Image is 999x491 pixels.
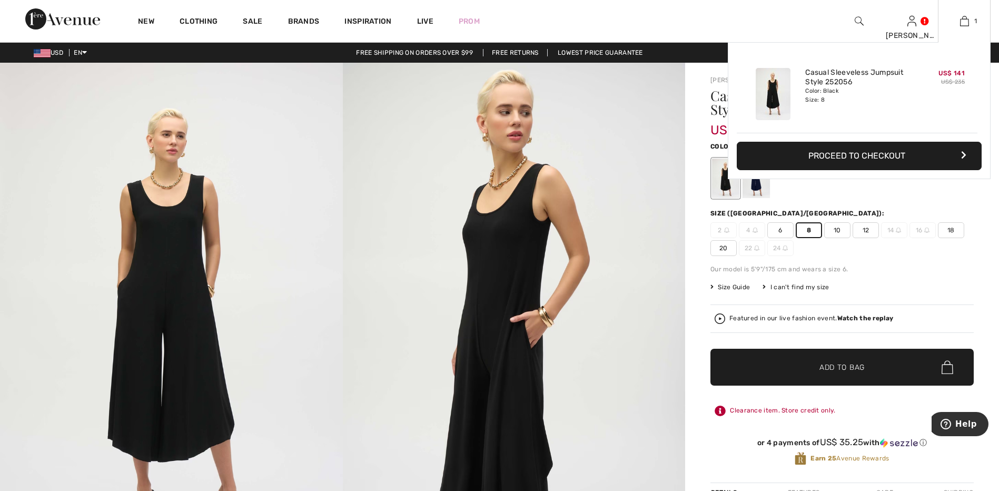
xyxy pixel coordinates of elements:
img: ring-m.svg [753,228,758,233]
div: or 4 payments ofUS$ 35.25withSezzle Click to learn more about Sezzle [710,437,974,451]
span: 12 [853,222,879,238]
img: Watch the replay [715,313,725,324]
h1: Casual Sleeveless Jumpsuit Style 252056 [710,89,930,116]
span: Size Guide [710,282,750,292]
a: Free shipping on orders over $99 [348,49,481,56]
iframe: Opens a widget where you can find more information [932,412,988,438]
strong: Watch the replay [837,315,894,322]
div: Black [712,159,739,198]
div: Color: Black Size: 8 [805,87,909,104]
a: New [138,17,154,28]
strong: Earn 25 [810,455,836,462]
span: 18 [938,222,964,238]
img: ring-m.svg [724,228,729,233]
s: US$ 235 [941,78,965,85]
img: search the website [855,15,864,27]
span: US$ 141 [938,70,965,77]
span: 24 [767,240,794,256]
a: Clothing [180,17,217,28]
span: 6 [767,222,794,238]
a: Free Returns [483,49,548,56]
span: USD [34,49,67,56]
div: Size ([GEOGRAPHIC_DATA]/[GEOGRAPHIC_DATA]): [710,209,886,218]
img: 1ère Avenue [25,8,100,30]
img: Sezzle [880,438,918,448]
span: US$ 35.25 [820,437,864,447]
span: EN [74,49,87,56]
span: 10 [824,222,850,238]
span: 1 [974,16,977,26]
button: Add to Bag [710,349,974,386]
img: ring-m.svg [754,246,759,251]
span: Inspiration [344,17,391,28]
a: Sale [243,17,262,28]
button: Proceed to Checkout [737,142,982,170]
img: My Info [907,15,916,27]
img: ring-m.svg [783,246,788,251]
img: My Bag [960,15,969,27]
div: or 4 payments of with [710,437,974,448]
div: Our model is 5'9"/175 cm and wears a size 6. [710,264,974,274]
span: 20 [710,240,737,256]
a: Brands [288,17,320,28]
span: 16 [909,222,936,238]
a: Casual Sleeveless Jumpsuit Style 252056 [805,68,909,87]
span: 14 [881,222,907,238]
div: I can't find my size [763,282,829,292]
a: Lowest Price Guarantee [549,49,651,56]
span: 4 [739,222,765,238]
img: ring-m.svg [924,228,929,233]
div: [PERSON_NAME] [886,30,937,41]
img: Bag.svg [942,360,953,374]
span: 2 [710,222,737,238]
div: Featured in our live fashion event. [729,315,893,322]
a: Live [417,16,433,27]
span: Add to Bag [819,362,865,373]
span: US$ 141 [710,112,758,138]
a: Sign In [907,16,916,26]
a: Prom [459,16,480,27]
span: Color: [710,143,735,150]
div: Clearance item. Store credit only. [710,401,974,420]
a: 1 [938,15,990,27]
img: Avenue Rewards [795,451,806,466]
a: [PERSON_NAME] [710,76,763,84]
img: US Dollar [34,49,51,57]
img: Casual Sleeveless Jumpsuit Style 252056 [756,68,790,120]
span: 8 [796,222,822,238]
img: ring-m.svg [896,228,901,233]
span: 22 [739,240,765,256]
span: Avenue Rewards [810,454,889,463]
